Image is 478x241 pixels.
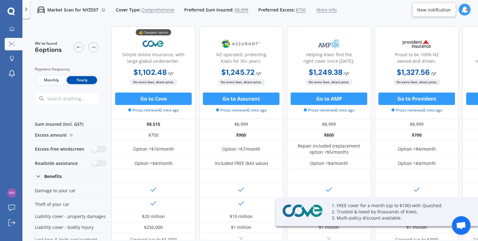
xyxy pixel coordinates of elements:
span: Monthly [36,76,67,84]
div: $1 million [406,224,427,230]
div: $800 [287,130,371,141]
div: Simple online insurance, with large global underwriter. [117,51,190,67]
div: Repair included (replacement option <$5/month) [292,143,366,155]
div: $10 million [230,213,253,220]
span: No extra fees, direct price. [218,79,265,85]
img: Assurant.png [221,36,262,52]
span: Preferred Sum Insured: [184,7,234,13]
div: Payment frequency [35,66,98,72]
div: Option <$7/month [222,146,260,152]
span: No extra fees, direct price. [393,79,440,85]
span: No extra fees, direct price. [130,79,177,85]
div: $8,515 [111,119,195,130]
div: $750 [111,130,195,141]
span: / yr [256,70,261,76]
span: More info [316,7,337,13]
img: car.f15378c7a67c060ca3f3.svg [37,6,45,14]
p: 3. Multi-policy discount available. [332,215,462,221]
div: Benefits [44,174,62,179]
span: No extra fees, direct price. [306,79,353,85]
button: Go to Assurant [203,93,279,105]
div: $20 million [142,213,165,220]
div: $1 million [231,224,251,230]
div: Option <$4/month [398,160,436,166]
div: Option <$4/month [134,160,173,166]
img: 1f939b98f7ac6145ef0829284ba74cfb [7,188,16,198]
span: We've found [35,41,62,46]
div: Roadside assistance [27,158,111,169]
div: Theft of your car [27,198,111,211]
span: / yr [168,70,174,76]
div: $900 [199,130,283,141]
span: / yr [431,70,437,76]
span: Prices retrieved 2 mins ago [216,107,267,113]
div: $700 [375,130,459,141]
div: Excess amount [27,130,111,141]
div: Liability cover - property damages [27,211,111,222]
div: Damage to your car [27,184,111,198]
span: 6 options [35,46,62,54]
div: New notification [417,7,451,13]
img: Provident.png [396,36,437,52]
div: Option <$4/month [310,160,348,166]
p: 1. FREE cover for a month (up to $100) with Quashed. [332,202,462,209]
span: Prices retrieved 2 mins ago [128,107,179,113]
span: / yr [344,70,349,76]
div: Option <$4/month [398,146,436,152]
div: Option <$10/month [133,146,174,152]
p: 2. Trusted & loved by thousands of Kiwis. [332,209,462,215]
span: $8,999 [235,7,248,13]
p: Market Scan for NYZ557 [47,7,98,13]
div: Liability cover - bodily injury [27,222,111,233]
div: NZ operated; protecting Kiwis for 30+ years. [204,51,278,67]
span: Cover Type: [116,7,141,13]
span: Comprehensive [142,7,174,13]
div: 💰 Cheapest option [136,29,171,35]
div: Proud to be 100% NZ owned and driven. [380,51,453,67]
b: $1,249.38 [309,67,343,77]
span: Yearly [67,76,97,84]
span: Prices retrieved 2 mins ago [304,107,354,113]
div: Included FREE ($43 value) [215,160,268,166]
img: Cove.webp [281,203,324,219]
div: Sum insured (incl. GST) [27,119,111,130]
img: AMP.webp [308,36,349,52]
div: $8,999 [287,119,371,130]
button: Go to Provident [378,93,455,105]
div: $8,999 [375,119,459,130]
input: Search anything... [47,96,110,102]
b: $1,245.72 [221,67,255,77]
div: $8,999 [199,119,283,130]
div: Helping Kiwis find the right cover since [DATE]. [292,51,366,67]
img: Cove.webp [133,36,174,52]
span: Prices retrieved 2 mins ago [391,107,442,113]
span: Preferred Excess: [258,7,295,13]
span: $750 [296,7,306,13]
div: $250,000 [144,224,163,230]
div: $1 million [319,224,339,230]
button: Go to AMP [291,93,367,105]
b: $1,102.48 [134,67,167,77]
b: $1,327.56 [397,67,430,77]
div: Open chat [452,216,471,235]
div: Excess-free windscreen [27,141,111,158]
button: Go to Cove [115,93,192,105]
